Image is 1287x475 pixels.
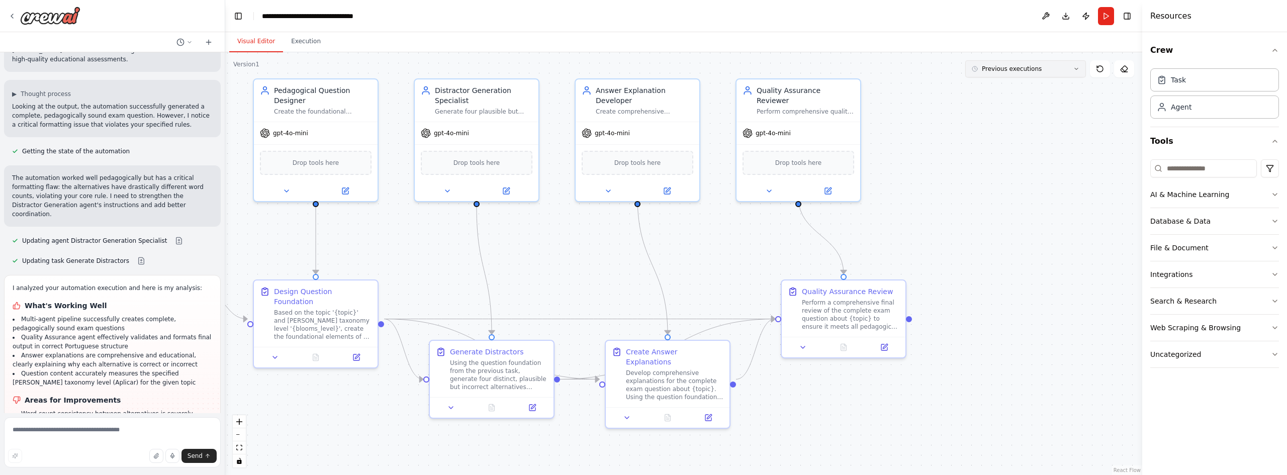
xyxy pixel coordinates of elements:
button: No output available [295,351,337,363]
button: No output available [822,341,865,353]
button: Execution [283,31,329,52]
span: gpt-4o-mini [756,129,791,137]
button: Uncategorized [1150,341,1279,367]
div: Distractor Generation SpecialistGenerate four plausible but incorrect alternatives (distractors) ... [414,78,539,202]
g: Edge from ff9dfe9f-ac6f-4c35-b6e0-c2228ca0ef2d to 51cd03ad-4c81-47d2-bb85-0991acc95fd5 [560,374,599,385]
li: Multi-agent pipeline successfully creates complete, pedagogically sound exam questions [13,315,212,333]
button: AI & Machine Learning [1150,181,1279,208]
button: Database & Data [1150,208,1279,234]
a: React Flow attribution [1114,467,1141,473]
button: Tools [1150,127,1279,155]
button: Send [181,449,217,463]
button: Hide left sidebar [231,9,245,23]
div: Answer Explanation DeveloperCreate comprehensive explanations that detail why the correct answer ... [575,78,700,202]
button: Web Scraping & Browsing [1150,315,1279,341]
button: Open in side panel [515,402,549,414]
button: Visual Editor [229,31,283,52]
div: Design Question FoundationBased on the topic '{topic}' and [PERSON_NAME] taxonomy level '{blooms_... [253,279,379,368]
div: Generate four plausible but incorrect alternatives (distractors) for {question_type} questions, e... [435,108,532,116]
button: No output available [471,402,513,414]
div: Distractor Generation Specialist [435,85,532,106]
p: I analyzed your automation execution and here is my analysis: [13,283,212,293]
button: zoom out [233,428,246,441]
div: Pedagogical Question Designer [274,85,372,106]
nav: breadcrumb [262,11,375,21]
span: gpt-4o-mini [595,129,630,137]
div: Task [1171,75,1186,85]
div: File & Document [1150,243,1209,253]
button: Previous executions [965,60,1086,77]
button: Search & Research [1150,288,1279,314]
button: Open in side panel [867,341,901,353]
button: Improve this prompt [8,449,22,463]
div: Agent [1171,102,1191,112]
g: Edge from 16852cc0-b52a-4d10-819e-6219e79dc3fa to ff9dfe9f-ac6f-4c35-b6e0-c2228ca0ef2d [472,207,497,334]
div: Perform a comprehensive final review of the complete exam question about {topic} to ensure it mee... [802,299,899,331]
span: Drop tools here [775,158,822,168]
span: Drop tools here [293,158,339,168]
li: Question content accurately measures the specified [PERSON_NAME] taxonomy level (Aplicar) for the... [13,369,212,387]
p: The automation worked well pedagogically but has a critical formatting flaw: the alternatives hav... [12,173,213,219]
div: Integrations [1150,269,1192,279]
div: Generate DistractorsUsing the question foundation from the previous task, generate four distinct,... [429,340,555,419]
button: No output available [647,412,689,424]
button: Upload files [149,449,163,463]
g: Edge from ff9dfe9f-ac6f-4c35-b6e0-c2228ca0ef2d to 05491a70-626b-44cd-96fc-f947235f2197 [560,314,775,385]
g: Edge from triggers to e18fafb3-6247-4450-ad3b-2b95bd0a24e4 [204,288,247,324]
div: Generate Distractors [450,347,523,357]
span: gpt-4o-mini [434,129,469,137]
div: Develop comprehensive explanations for the complete exam question about {topic}. Using the questi... [626,369,723,401]
div: Create comprehensive explanations that detail why the correct answer is right and why each distra... [596,108,693,116]
li: Answer explanations are comprehensive and educational, clearly explaining why each alternative is... [13,351,212,369]
button: fit view [233,441,246,454]
h1: What's Working Well [13,301,212,311]
div: Based on the topic '{topic}' and [PERSON_NAME] taxonomy level '{blooms_level}', create the founda... [274,309,372,341]
div: Database & Data [1150,216,1211,226]
div: Create Answer Explanations [626,347,723,367]
li: Word count consistency between alternatives is severely violated - alternatives range from very s... [13,409,212,436]
button: Click to speak your automation idea [165,449,179,463]
button: Open in side panel [799,185,856,197]
h1: Areas for Improvements [13,395,212,405]
span: Thought process [21,90,71,98]
div: Crew [1150,64,1279,127]
span: ▶ [12,90,17,98]
div: Uncategorized [1150,349,1201,359]
button: Open in side panel [691,412,725,424]
button: toggle interactivity [233,454,246,467]
span: Drop tools here [614,158,661,168]
div: Tools [1150,155,1279,376]
button: Hide right sidebar [1120,9,1134,23]
button: Integrations [1150,261,1279,288]
button: Open in side panel [638,185,695,197]
li: Quality Assurance agent effectively validates and formats final output in correct Portuguese stru... [13,333,212,351]
span: Updating task Generate Distractors [22,257,129,265]
div: React Flow controls [233,415,246,467]
button: Open in side panel [339,351,374,363]
span: Previous executions [982,65,1042,73]
button: Open in side panel [478,185,534,197]
span: Send [188,452,203,460]
div: Quality Assurance ReviewerPerform comprehensive quality control by reviewing the complete exam qu... [736,78,861,202]
g: Edge from e18fafb3-6247-4450-ad3b-2b95bd0a24e4 to 05491a70-626b-44cd-96fc-f947235f2197 [384,314,775,324]
button: zoom in [233,415,246,428]
span: Getting the state of the automation [22,147,130,155]
button: ▶Thought process [12,90,71,98]
div: Perform comprehensive quality control by reviewing the complete exam question against all pedagog... [757,108,854,116]
p: Looking at the output, the automation successfully generated a complete, pedagogically sound exam... [12,102,213,129]
button: Start a new chat [201,36,217,48]
div: Create the foundational elements of an exam question: develop a clear problem scenario (context),... [274,108,372,116]
g: Edge from 74fb6115-baa2-4856-b9c6-172ebe1c7744 to e18fafb3-6247-4450-ad3b-2b95bd0a24e4 [311,207,321,274]
span: Updating agent Distractor Generation Specialist [22,237,167,245]
button: Open in side panel [317,185,374,197]
g: Edge from 12a3b187-8f4b-4494-9659-d525216fe40f to 05491a70-626b-44cd-96fc-f947235f2197 [793,197,849,274]
g: Edge from e18fafb3-6247-4450-ad3b-2b95bd0a24e4 to ff9dfe9f-ac6f-4c35-b6e0-c2228ca0ef2d [384,314,423,385]
div: Web Scraping & Browsing [1150,323,1241,333]
div: Version 1 [233,60,259,68]
div: Quality Assurance Reviewer [757,85,854,106]
div: Design Question Foundation [274,287,372,307]
img: Logo [20,7,80,25]
div: Search & Research [1150,296,1217,306]
span: Drop tools here [453,158,500,168]
button: File & Document [1150,235,1279,261]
